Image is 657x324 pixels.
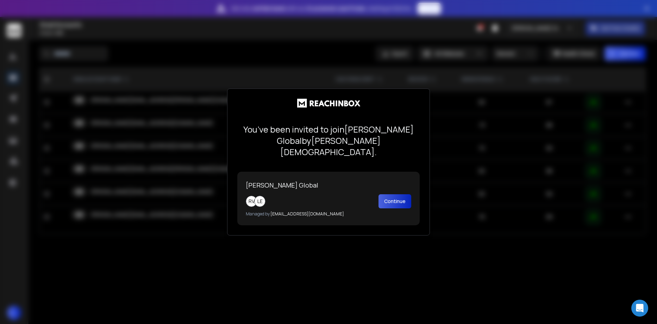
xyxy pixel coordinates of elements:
div: LE [254,196,265,207]
button: Continue [378,194,411,208]
div: Open Intercom Messenger [631,300,648,317]
div: RV [246,196,257,207]
p: [PERSON_NAME] Global [246,180,411,190]
span: Managed by [246,211,270,217]
p: [EMAIL_ADDRESS][DOMAIN_NAME] [246,211,411,217]
p: You’ve been invited to join [PERSON_NAME] Global by [PERSON_NAME][DEMOGRAPHIC_DATA] . [237,124,420,158]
